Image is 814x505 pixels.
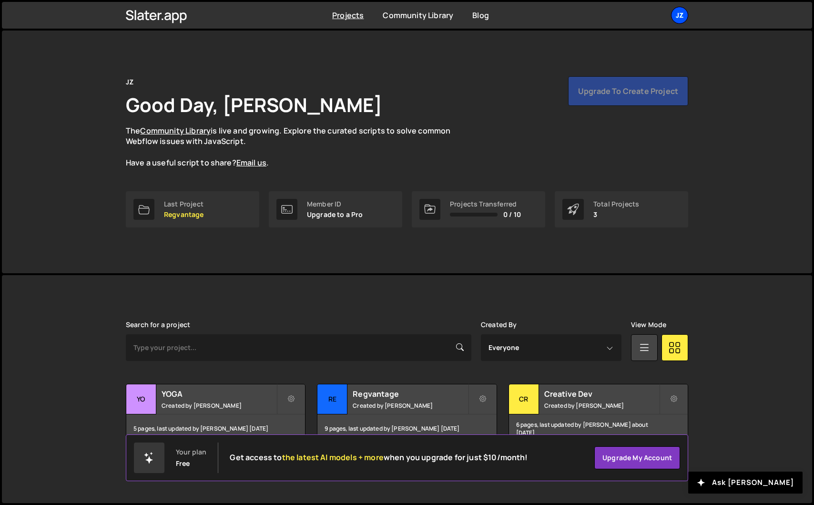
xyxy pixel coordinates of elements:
div: Total Projects [593,200,639,208]
button: Ask [PERSON_NAME] [688,472,803,494]
a: Re Regvantage Created by [PERSON_NAME] 9 pages, last updated by [PERSON_NAME] [DATE] [317,384,497,443]
p: Upgrade to a Pro [307,211,363,218]
a: JZ [671,7,688,24]
div: 6 pages, last updated by [PERSON_NAME] about [DATE] [509,414,688,443]
div: Projects Transferred [450,200,521,208]
div: Free [176,460,190,467]
div: Member ID [307,200,363,208]
small: Created by [PERSON_NAME] [162,402,276,410]
div: Last Project [164,200,204,208]
a: Blog [472,10,489,21]
h2: Creative Dev [544,389,659,399]
a: Upgrade my account [594,446,680,469]
a: YO YOGA Created by [PERSON_NAME] 5 pages, last updated by [PERSON_NAME] [DATE] [126,384,305,443]
p: 3 [593,211,639,218]
a: Community Library [140,125,211,136]
span: the latest AI models + more [282,452,384,463]
p: Regvantage [164,211,204,218]
div: JZ [126,76,133,88]
h2: YOGA [162,389,276,399]
div: Your plan [176,448,206,456]
a: Email us [236,157,266,168]
input: Type your project... [126,334,471,361]
a: Cr Creative Dev Created by [PERSON_NAME] 6 pages, last updated by [PERSON_NAME] about [DATE] [509,384,688,443]
div: Re [317,384,347,414]
div: 9 pages, last updated by [PERSON_NAME] [DATE] [317,414,496,443]
small: Created by [PERSON_NAME] [544,402,659,410]
div: 5 pages, last updated by [PERSON_NAME] [DATE] [126,414,305,443]
h2: Get access to when you upgrade for just $10/month! [230,453,528,462]
a: Last Project Regvantage [126,191,259,227]
small: Created by [PERSON_NAME] [353,402,468,410]
span: 0 / 10 [503,211,521,218]
a: Projects [332,10,364,21]
h1: Good Day, [PERSON_NAME] [126,92,382,118]
p: The is live and growing. Explore the curated scripts to solve common Webflow issues with JavaScri... [126,125,469,168]
h2: Regvantage [353,389,468,399]
div: Cr [509,384,539,414]
a: Community Library [383,10,453,21]
label: Created By [481,321,517,329]
label: Search for a project [126,321,190,329]
div: YO [126,384,156,414]
label: View Mode [631,321,666,329]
